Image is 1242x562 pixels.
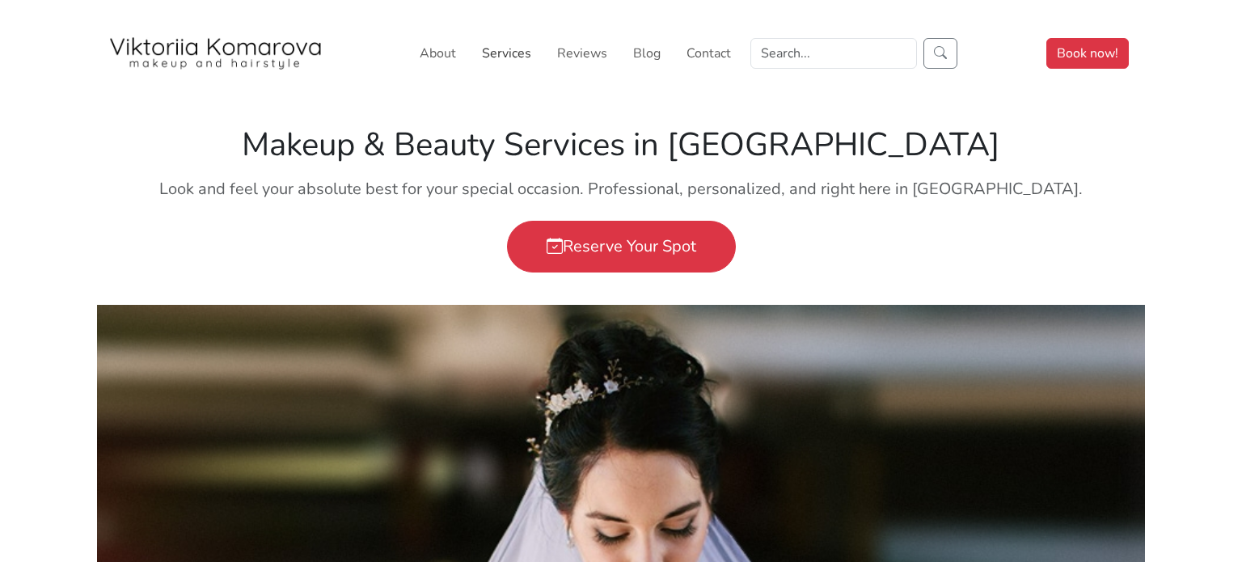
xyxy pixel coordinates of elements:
[507,221,736,273] a: Reserve Your Spot
[551,37,614,70] a: Reviews
[475,37,538,70] a: Services
[750,38,917,69] input: Search
[680,37,737,70] a: Contact
[1046,38,1129,69] a: Book now!
[107,177,1135,201] p: Look and feel your absolute best for your special occasion. Professional, personalized, and right...
[627,37,667,70] a: Blog
[107,37,325,70] img: San Diego Makeup Artist Viktoriia Komarova
[413,37,463,70] a: About
[107,125,1135,164] h1: Makeup & Beauty Services in [GEOGRAPHIC_DATA]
